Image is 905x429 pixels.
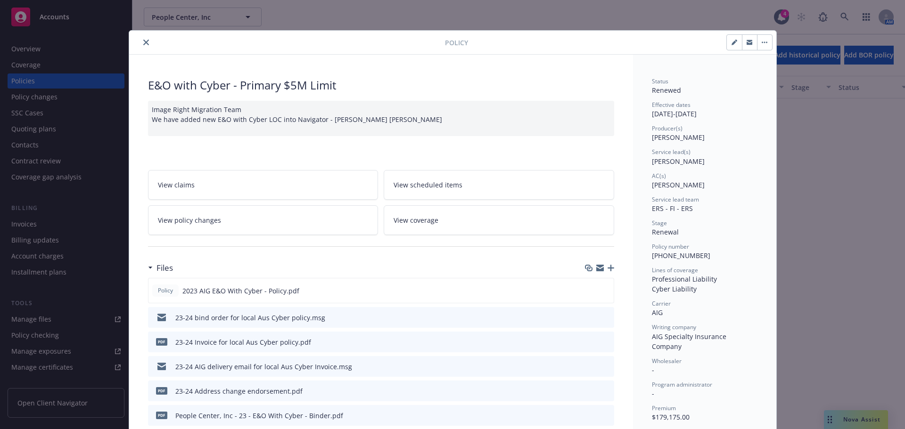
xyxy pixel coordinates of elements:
[384,205,614,235] a: View coverage
[602,362,610,372] button: preview file
[602,411,610,421] button: preview file
[652,195,699,203] span: Service lead team
[148,205,378,235] a: View policy changes
[652,404,676,412] span: Premium
[652,251,710,260] span: [PHONE_NUMBER]
[175,313,325,323] div: 23-24 bind order for local Aus Cyber policy.msg
[587,411,594,421] button: download file
[652,243,689,251] span: Policy number
[652,227,679,236] span: Renewal
[148,262,173,274] div: Files
[652,77,668,85] span: Status
[587,362,594,372] button: download file
[175,337,311,347] div: 23-24 Invoice for local Aus Cyber policy.pdf
[587,386,594,396] button: download file
[148,77,614,93] div: E&O with Cyber - Primary $5M Limit
[652,101,691,109] span: Effective dates
[652,365,654,374] span: -
[652,86,681,95] span: Renewed
[652,101,757,119] div: [DATE] - [DATE]
[652,148,691,156] span: Service lead(s)
[445,38,468,48] span: Policy
[652,389,654,398] span: -
[652,413,690,421] span: $179,175.00
[586,286,594,296] button: download file
[156,286,175,295] span: Policy
[602,386,610,396] button: preview file
[175,362,352,372] div: 23-24 AIG delivery email for local Aus Cyber Invoice.msg
[384,170,614,200] a: View scheduled items
[652,180,705,189] span: [PERSON_NAME]
[652,172,666,180] span: AC(s)
[140,37,152,48] button: close
[652,380,712,389] span: Program administrator
[602,313,610,323] button: preview file
[148,101,614,136] div: Image Right Migration Team We have added new E&O with Cyber LOC into Navigator - [PERSON_NAME] [P...
[158,180,195,190] span: View claims
[587,337,594,347] button: download file
[652,284,757,294] div: Cyber Liability
[652,266,698,274] span: Lines of coverage
[175,386,303,396] div: 23-24 Address change endorsement.pdf
[175,411,343,421] div: People Center, Inc - 23 - E&O With Cyber - Binder.pdf
[148,170,378,200] a: View claims
[652,219,667,227] span: Stage
[652,124,683,132] span: Producer(s)
[158,215,221,225] span: View policy changes
[652,323,696,331] span: Writing company
[156,412,167,419] span: pdf
[601,286,610,296] button: preview file
[652,299,671,308] span: Carrier
[156,338,167,345] span: pdf
[182,286,299,296] span: 2023 AIG E&O With Cyber - Policy.pdf
[652,308,663,317] span: AIG
[652,357,682,365] span: Wholesaler
[156,387,167,394] span: pdf
[652,274,757,284] div: Professional Liability
[652,332,728,351] span: AIG Specialty Insurance Company
[652,204,693,213] span: ERS - FI - ERS
[394,215,438,225] span: View coverage
[602,337,610,347] button: preview file
[156,262,173,274] h3: Files
[652,157,705,166] span: [PERSON_NAME]
[587,313,594,323] button: download file
[652,133,705,142] span: [PERSON_NAME]
[394,180,462,190] span: View scheduled items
